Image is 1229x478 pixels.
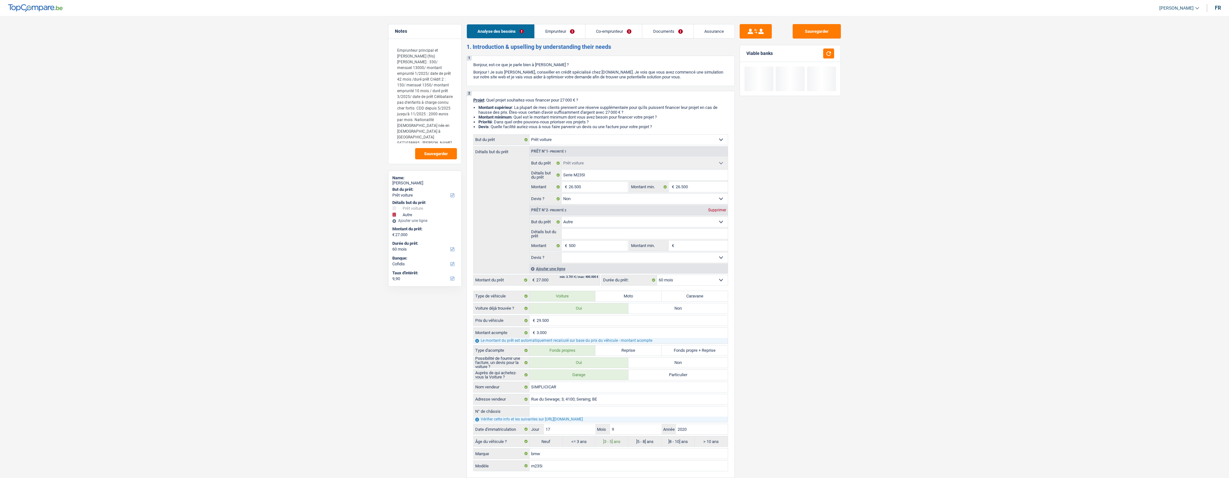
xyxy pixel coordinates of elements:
label: Reprise [595,345,662,356]
div: Ajouter une ligne [529,264,728,273]
label: Détails but du prêt [530,229,562,239]
li: : Dans quel ordre pouvons-nous prioriser vos projets ? [478,119,728,124]
label: <= 3 ans [563,436,596,447]
div: Viable banks [746,51,773,56]
label: Mois [595,424,610,434]
label: But du prêt [530,217,562,227]
label: Modèle [474,461,530,471]
label: Auprès de qui achetez-vous la Voiture ? [474,370,530,380]
label: Marque [474,448,530,459]
div: Détails but du prêt [392,200,458,205]
li: : La plupart de mes clients prennent une réserve supplémentaire pour qu'ils puissent financer leu... [478,105,728,115]
label: Montant min. [629,241,669,251]
label: Année [662,424,676,434]
div: Le montant du prêt est automatiquement recalculé sur base du prix du véhicule - montant acompte [474,338,728,343]
label: Durée du prêt: [601,275,657,285]
p: Bonjour, est-ce que je parle bien à [PERSON_NAME] ? [473,62,728,67]
span: Sauvegarder [424,152,448,156]
span: € [562,241,569,251]
span: - Priorité 1 [548,150,566,153]
label: Nom vendeur [474,382,530,392]
div: Supprimer [707,208,728,212]
label: ]8 - 10] ans [662,436,695,447]
label: Non [628,358,728,368]
label: Moto [595,291,662,301]
label: Type d'acompte [474,345,530,356]
label: Montant du prêt [474,275,529,285]
span: - Priorité 2 [548,208,566,212]
a: Co-emprunteur [585,24,642,38]
label: But du prêt [474,135,530,145]
span: [PERSON_NAME] [1159,5,1194,11]
span: € [530,315,537,326]
div: Vérifier cette info et les suivantes sur [URL][DOMAIN_NAME] [474,417,728,422]
label: But du prêt: [392,187,456,192]
div: Prêt n°1 [530,149,568,154]
label: But du prêt [530,158,562,168]
label: Âge du véhicule ? [474,436,530,447]
label: Prix du véhicule [474,315,530,326]
label: Neuf [530,436,563,447]
label: Détails but du prêt [474,146,529,154]
label: Garage [530,370,629,380]
span: € [669,182,676,192]
label: Fonds propre + Reprise [662,345,728,356]
label: N° de châssis [474,406,530,417]
strong: Priorité [478,119,492,124]
label: Durée du prêt: [392,241,456,246]
a: [PERSON_NAME] [1154,3,1199,13]
div: [PERSON_NAME] [392,181,458,186]
div: fr [1215,5,1221,11]
label: > 10 ans [695,436,728,447]
label: Oui [530,303,629,314]
li: : Quel est le montant minimum dont vous avez besoin pour financer votre projet ? [478,115,728,119]
span: € [669,241,676,251]
label: Adresse vendeur [474,394,530,404]
label: Date d'immatriculation [474,424,530,434]
span: € [530,328,537,338]
label: Montant du prêt: [392,226,456,232]
label: Voiture [530,291,596,301]
img: TopCompare Logo [8,4,63,12]
label: Détails but du prêt [530,170,562,180]
label: Banque: [392,256,456,261]
div: 2 [467,91,472,96]
input: MM [610,424,662,434]
strong: Montant supérieur [478,105,512,110]
label: ]3 - 5] ans [595,436,628,447]
h2: 1. Introduction & upselling by understanding their needs [467,43,735,50]
button: Sauvegarder [415,148,457,159]
a: Documents [642,24,693,38]
label: Devis ? [530,194,562,204]
label: Non [628,303,728,314]
span: € [562,182,569,192]
div: Name: [392,175,458,181]
label: Possibilité de fournir une facture, un devis pour la voiture ? [474,358,530,368]
div: Prêt n°2 [530,208,568,212]
label: Montant [530,182,562,192]
span: Devis [478,124,489,129]
label: Montant min. [629,182,669,192]
label: Taux d'intérêt: [392,270,456,276]
p: : Quel projet souhaitez-vous financer pour 27 000 € ? [473,98,728,102]
a: Assurance [694,24,735,38]
label: Jour [530,424,544,434]
label: ]5 - 8] ans [628,436,662,447]
label: Montant [530,241,562,251]
label: Devis ? [530,252,562,263]
span: Projet [473,98,484,102]
label: Caravane [662,291,728,301]
button: Sauvegarder [793,24,841,39]
label: Montant acompte [474,328,530,338]
a: Emprunteur [535,24,585,38]
span: € [529,275,536,285]
a: Analyse des besoins [467,24,534,38]
label: Type de véhicule [474,291,530,301]
li: : Quelle facilité auriez-vous à nous faire parvenir un devis ou une facture pour votre projet ? [478,124,728,129]
span: € [392,232,395,237]
label: Voiture déjà trouvée ? [474,303,530,314]
input: AAAA [676,424,727,434]
strong: Montant minimum [478,115,512,119]
input: JJ [544,424,595,434]
div: Ajouter une ligne [392,218,458,223]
